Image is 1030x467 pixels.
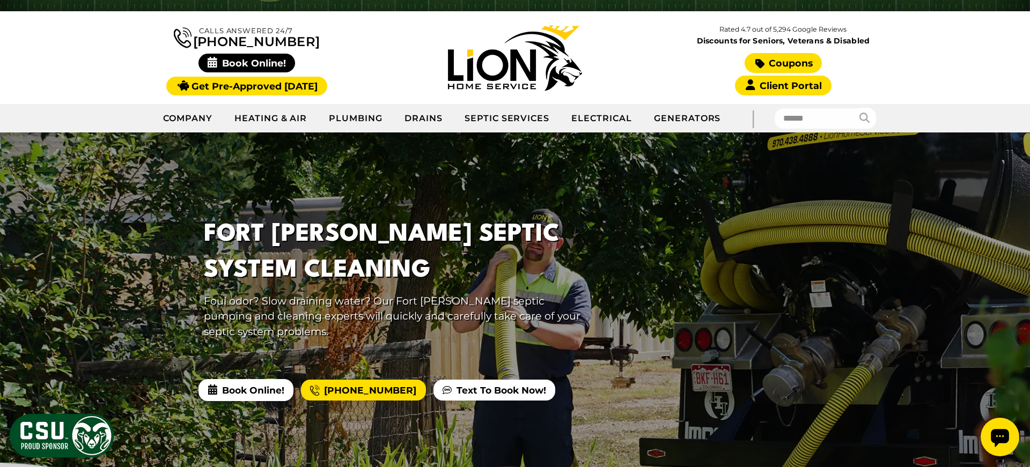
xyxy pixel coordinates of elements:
img: Lion Home Service [448,25,582,91]
p: Foul odor? Slow draining water? Our Fort [PERSON_NAME] septic pumping and cleaning experts will q... [204,293,594,339]
a: Septic Services [454,105,561,132]
p: Rated 4.7 out of 5,294 Google Reviews [649,24,917,35]
img: CSU Sponsor Badge [8,412,115,459]
span: Book Online! [198,54,296,72]
a: Get Pre-Approved [DATE] [166,77,327,95]
a: [PHONE_NUMBER] [174,25,320,48]
a: Generators [643,105,732,132]
span: Discounts for Seniors, Veterans & Disabled [651,37,915,45]
a: Company [152,105,224,132]
a: Coupons [745,53,822,73]
span: Book Online! [198,379,293,401]
a: Drains [394,105,454,132]
div: | [731,104,774,132]
a: Text To Book Now! [433,380,555,401]
a: [PHONE_NUMBER] [301,380,425,401]
a: Electrical [561,105,643,132]
div: Open chat widget [4,4,43,43]
a: Heating & Air [224,105,318,132]
h1: Fort [PERSON_NAME] Septic System Cleaning [204,217,594,288]
a: Client Portal [735,76,832,95]
a: Plumbing [318,105,394,132]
